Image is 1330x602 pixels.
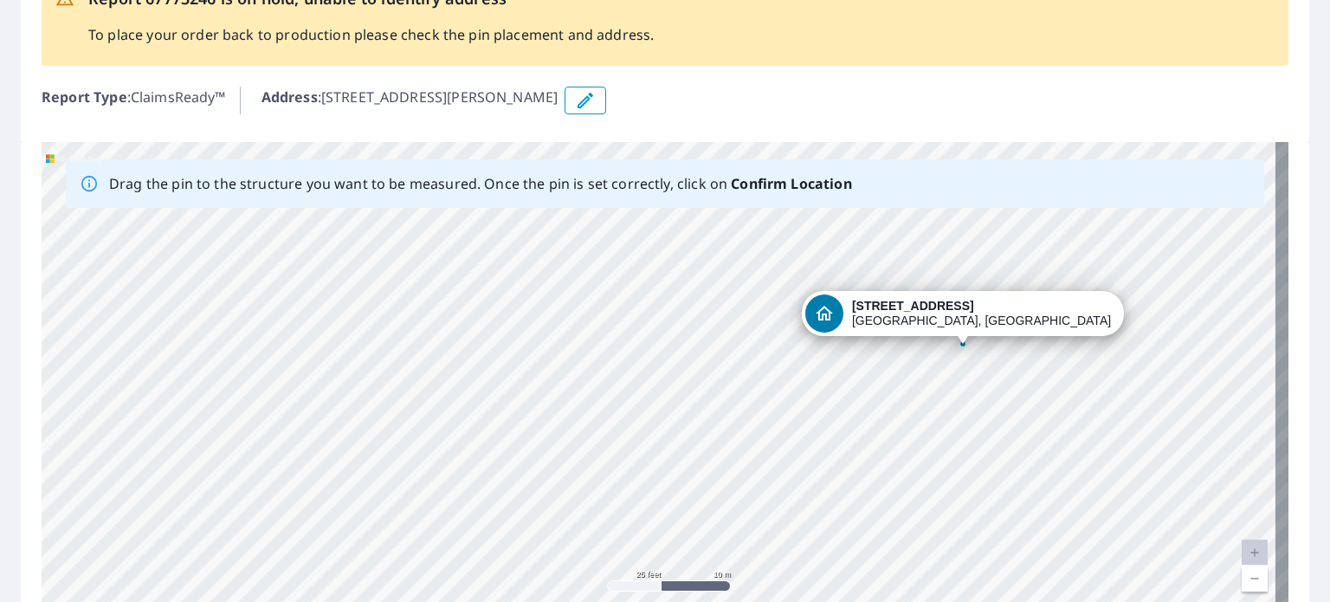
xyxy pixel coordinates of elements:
p: Drag the pin to the structure you want to be measured. Once the pin is set correctly, click on [109,173,852,194]
p: : ClaimsReady™ [42,87,226,114]
strong: [STREET_ADDRESS] [852,299,974,313]
div: [GEOGRAPHIC_DATA], [GEOGRAPHIC_DATA] 75778 [852,299,1112,328]
b: Address [261,87,318,107]
a: Current Level 20, Zoom In Disabled [1242,540,1268,566]
div: Dropped pin, building 1, Residential property, 6371 State Highway 31 E Murchison, TX 75778 [802,291,1124,345]
a: Current Level 20, Zoom Out [1242,566,1268,592]
p: To place your order back to production please check the pin placement and address. [88,24,654,45]
b: Confirm Location [731,174,851,193]
p: : [STREET_ADDRESS][PERSON_NAME] [261,87,558,114]
b: Report Type [42,87,127,107]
